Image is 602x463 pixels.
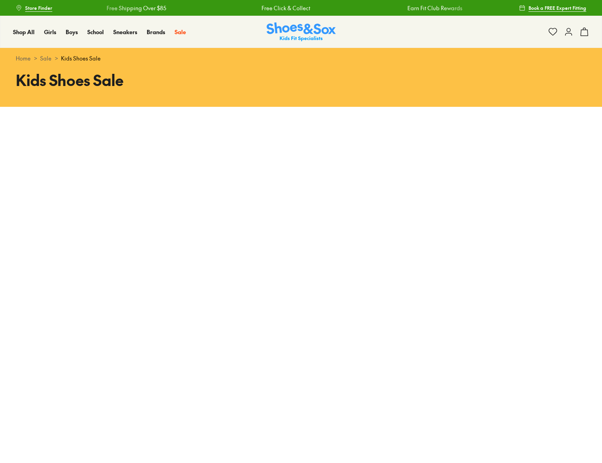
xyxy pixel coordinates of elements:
span: Store Finder [25,4,52,11]
a: Shop All [13,28,35,36]
a: Home [16,54,31,62]
a: Girls [44,28,56,36]
a: Sneakers [113,28,137,36]
a: Sale [175,28,186,36]
a: Store Finder [16,1,52,15]
a: Free Shipping Over $85 [107,4,166,12]
span: Book a FREE Expert Fitting [528,4,586,11]
a: Earn Fit Club Rewards [407,4,462,12]
a: Sale [40,54,52,62]
a: Book a FREE Expert Fitting [519,1,586,15]
h1: Kids Shoes Sale [16,69,292,91]
a: School [87,28,104,36]
a: Shoes & Sox [267,22,336,42]
a: Boys [66,28,78,36]
a: Brands [147,28,165,36]
a: Free Click & Collect [261,4,310,12]
span: Kids Shoes Sale [61,54,101,62]
div: > > [16,54,586,62]
img: SNS_Logo_Responsive.svg [267,22,336,42]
